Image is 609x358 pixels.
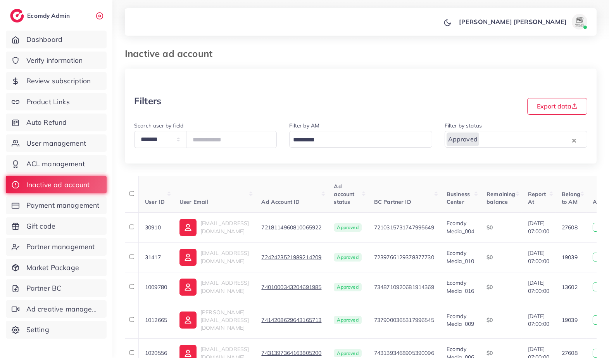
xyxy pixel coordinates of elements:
img: logo [10,9,24,22]
span: 7348710920681914369 [374,284,434,291]
a: Payment management [6,196,107,214]
span: Export data [537,102,578,110]
span: Auto Refund [26,117,67,127]
a: [EMAIL_ADDRESS][DOMAIN_NAME] [179,249,249,266]
a: Market Package [6,259,107,277]
span: Inactive ad account [26,180,90,190]
a: Verify information [6,52,107,69]
span: [DATE] 07:00:00 [528,219,549,235]
img: ic-user-info.36bf1079.svg [179,219,197,236]
span: User ID [145,198,165,205]
span: [DATE] 07:00:00 [528,312,549,328]
span: User Email [179,198,209,205]
a: Gift code [6,217,107,235]
span: Ecomdy Media_016 [447,279,474,294]
img: ic-user-info.36bf1079.svg [179,279,197,296]
label: Search user by field [134,122,183,129]
span: Gift code [26,221,55,231]
a: 7242423521989214209 [261,253,321,261]
a: 7218114960810065922 [261,224,321,231]
img: ic-user-info.36bf1079.svg [179,249,197,266]
span: 19039 [562,254,578,261]
span: Approved [334,253,361,262]
span: Business Center [447,191,470,205]
span: 1020556 [145,349,167,356]
a: [PERSON_NAME][EMAIL_ADDRESS][DOMAIN_NAME] [179,308,249,332]
span: Approved [334,349,361,358]
span: 7239766129378377730 [374,254,434,261]
a: ACL management [6,155,107,173]
span: Partner management [26,242,95,252]
span: Ecomdy Media_010 [447,250,474,264]
a: Ad creative management [6,300,107,318]
a: [EMAIL_ADDRESS][DOMAIN_NAME] [179,279,249,296]
label: Filter by status [445,122,482,129]
a: Partner BC [6,279,107,297]
span: Belong to AM [562,191,580,205]
span: Payment management [26,200,100,210]
a: User management [6,134,107,152]
div: $0 [487,283,515,291]
a: Setting [6,321,107,339]
span: Ecomdy Media_004 [447,220,474,234]
span: Partner BC [26,283,62,293]
span: 27608 [562,349,578,356]
span: 7379000365317996545 [374,317,434,324]
a: [PERSON_NAME] [PERSON_NAME]avatar [455,14,590,29]
span: [PERSON_NAME][EMAIL_ADDRESS][DOMAIN_NAME] [200,309,249,332]
span: 13602 [562,284,578,291]
label: Filter by AM [289,122,319,129]
a: 7401000343204691985 [261,283,321,291]
span: ACL management [26,159,85,169]
h2: Ecomdy Admin [27,12,72,19]
span: Verify information [26,55,83,65]
input: Search for option [480,134,570,146]
a: [EMAIL_ADDRESS][DOMAIN_NAME] [179,219,249,236]
a: Partner management [6,238,107,256]
span: [EMAIL_ADDRESS][DOMAIN_NAME] [200,279,249,294]
span: [EMAIL_ADDRESS][DOMAIN_NAME] [200,250,249,264]
span: Dashboard [26,34,62,45]
span: [DATE] 07:00:00 [528,279,549,295]
span: BC Partner ID [374,198,411,205]
span: Ad creative management [26,304,101,314]
span: Review subscription [26,76,91,86]
span: 1012665 [145,317,167,324]
a: 7431397364163805200 [261,349,321,357]
span: Ad Account ID [261,198,300,205]
button: Export data [527,98,587,115]
p: [PERSON_NAME] [PERSON_NAME] [459,17,567,26]
span: User management [26,138,86,148]
span: Market Package [26,263,79,273]
span: 7431393468905390096 [374,349,434,356]
span: 1009780 [145,284,167,291]
h3: Filters [134,95,161,107]
span: [EMAIL_ADDRESS][DOMAIN_NAME] [200,220,249,234]
img: ic-user-info.36bf1079.svg [179,312,197,329]
div: Search for option [445,131,587,148]
span: Setting [26,325,49,335]
div: $0 [487,224,515,231]
img: avatar [572,14,587,29]
span: Ad account status [334,183,354,206]
h3: Inactive ad account [125,48,219,59]
a: logoEcomdy Admin [10,9,72,22]
span: Product Links [26,97,70,107]
span: Ecomdy Media_009 [447,313,474,327]
span: Approved [447,133,479,146]
span: Approved [334,223,361,232]
div: $0 [487,253,515,261]
div: $0 [487,316,515,324]
div: Search for option [289,131,432,148]
a: Review subscription [6,72,107,90]
a: Dashboard [6,31,107,48]
span: Report At [528,191,546,205]
span: [DATE] 07:00:00 [528,249,549,265]
span: 30910 [145,224,161,231]
div: $0 [487,349,515,357]
input: Search for option [290,134,422,146]
span: 7210315731747995649 [374,224,434,231]
span: 19039 [562,317,578,324]
span: 31417 [145,254,161,261]
button: Clear Selected [572,136,576,145]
